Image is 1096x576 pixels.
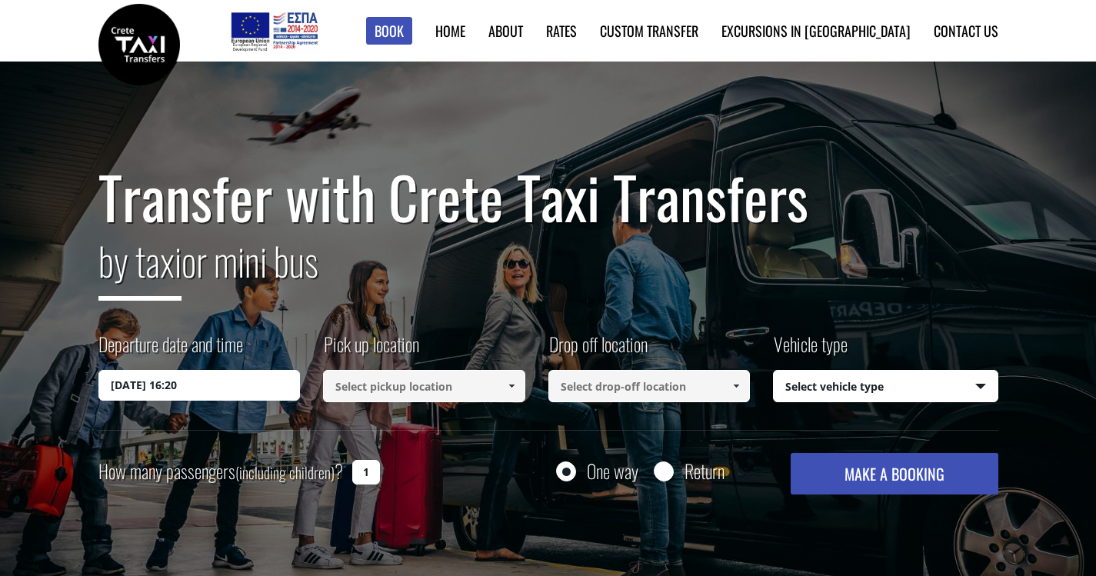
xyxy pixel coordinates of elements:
[721,21,911,41] a: Excursions in [GEOGRAPHIC_DATA]
[546,21,577,41] a: Rates
[587,461,638,481] label: One way
[98,231,182,301] span: by taxi
[724,370,749,402] a: Show All Items
[488,21,523,41] a: About
[600,21,698,41] a: Custom Transfer
[228,8,320,54] img: e-bannersEUERDF180X90.jpg
[235,461,335,484] small: (including children)
[548,370,751,402] input: Select drop-off location
[791,453,998,494] button: MAKE A BOOKING
[366,17,412,45] a: Book
[774,371,998,403] span: Select vehicle type
[934,21,998,41] a: Contact us
[98,453,343,491] label: How many passengers ?
[323,370,525,402] input: Select pickup location
[98,229,998,312] h2: or mini bus
[98,165,998,229] h1: Transfer with Crete Taxi Transfers
[98,331,243,370] label: Departure date and time
[435,21,465,41] a: Home
[773,331,848,370] label: Vehicle type
[498,370,524,402] a: Show All Items
[548,331,648,370] label: Drop off location
[98,4,180,85] img: Crete Taxi Transfers | Safe Taxi Transfer Services from to Heraklion Airport, Chania Airport, Ret...
[685,461,725,481] label: Return
[323,331,419,370] label: Pick up location
[98,35,180,51] a: Crete Taxi Transfers | Safe Taxi Transfer Services from to Heraklion Airport, Chania Airport, Ret...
